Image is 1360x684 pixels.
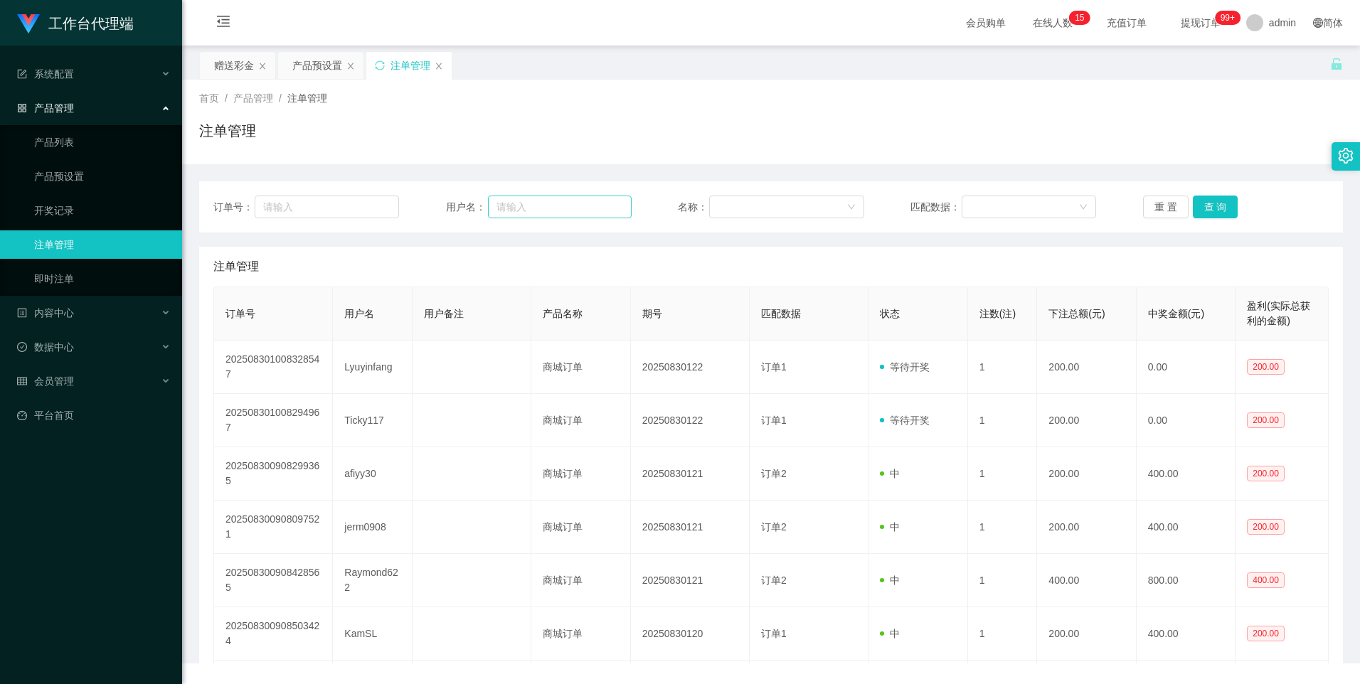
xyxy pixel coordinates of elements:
input: 请输入 [488,196,632,218]
span: 数据中心 [17,341,74,353]
td: Raymond622 [333,554,413,607]
td: 200.00 [1037,607,1136,661]
span: 订单1 [761,628,787,639]
td: Lyuyinfang [333,341,413,394]
td: 商城订单 [531,554,630,607]
a: 图标: dashboard平台首页 [17,401,171,429]
td: 200.00 [1037,447,1136,501]
span: 注数(注) [979,308,1016,319]
td: 商城订单 [531,447,630,501]
span: 盈利(实际总获利的金额) [1247,300,1310,326]
span: 中奖金额(元) [1148,308,1204,319]
td: 0.00 [1137,341,1236,394]
sup: 15 [1069,11,1090,25]
span: 200.00 [1247,626,1285,641]
td: 20250830120 [631,607,750,661]
span: 下注总额(元) [1048,308,1105,319]
td: 800.00 [1137,554,1236,607]
td: 200.00 [1037,341,1136,394]
span: 充值订单 [1100,18,1154,28]
td: 202508301008294967 [214,394,333,447]
td: 1 [968,501,1038,554]
span: 系统配置 [17,68,74,80]
span: 名称： [678,200,709,215]
span: / [225,92,228,104]
span: 期号 [642,308,662,319]
i: 图标: close [346,62,355,70]
p: 5 [1080,11,1085,25]
td: 商城订单 [531,394,630,447]
i: 图标: close [435,62,443,70]
span: 等待开奖 [880,415,930,426]
h1: 注单管理 [199,120,256,141]
span: 200.00 [1247,359,1285,375]
td: 202508300908503424 [214,607,333,661]
i: 图标: table [17,376,27,386]
span: 在线人数 [1026,18,1080,28]
i: 图标: setting [1338,148,1354,164]
td: 202508300908428565 [214,554,333,607]
span: 用户备注 [424,308,464,319]
span: 中 [880,521,900,533]
i: 图标: form [17,69,27,79]
td: 200.00 [1037,501,1136,554]
a: 即时注单 [34,264,171,293]
td: 20250830121 [631,447,750,501]
span: 内容中心 [17,307,74,319]
i: 图标: menu-fold [199,1,248,46]
td: 商城订单 [531,341,630,394]
td: afiyy30 [333,447,413,501]
a: 产品预设置 [34,162,171,191]
input: 请输入 [255,196,399,218]
td: Ticky117 [333,394,413,447]
td: 20250830122 [631,394,750,447]
i: 图标: appstore-o [17,103,27,113]
i: 图标: down [847,203,856,213]
span: 中 [880,628,900,639]
span: 注单管理 [287,92,327,104]
span: 注单管理 [213,258,259,275]
span: 中 [880,468,900,479]
span: 匹配数据： [910,200,962,215]
div: 2021 [193,631,1349,646]
td: 202508300908299365 [214,447,333,501]
td: 20250830121 [631,501,750,554]
i: 图标: profile [17,308,27,318]
td: 商城订单 [531,501,630,554]
span: 会员管理 [17,375,74,387]
span: 订单2 [761,468,787,479]
span: 用户名 [344,308,374,319]
span: 等待开奖 [880,361,930,373]
td: 1 [968,341,1038,394]
sup: 1017 [1215,11,1241,25]
span: 订单2 [761,575,787,586]
td: 202508300908097521 [214,501,333,554]
td: 200.00 [1037,394,1136,447]
td: 商城订单 [531,607,630,661]
div: 注单管理 [391,52,430,79]
span: 产品管理 [233,92,273,104]
p: 1 [1075,11,1080,25]
span: 400.00 [1247,572,1285,588]
i: 图标: sync [375,60,385,70]
span: / [279,92,282,104]
i: 图标: unlock [1330,58,1343,70]
td: 400.00 [1137,501,1236,554]
td: 20250830121 [631,554,750,607]
i: 图标: global [1313,18,1323,28]
td: 202508301008328547 [214,341,333,394]
span: 订单1 [761,415,787,426]
a: 注单管理 [34,230,171,259]
div: 产品预设置 [292,52,342,79]
i: 图标: check-circle-o [17,342,27,352]
span: 订单1 [761,361,787,373]
a: 工作台代理端 [17,17,134,28]
h1: 工作台代理端 [48,1,134,46]
span: 中 [880,575,900,586]
td: 400.00 [1137,447,1236,501]
td: 400.00 [1037,554,1136,607]
span: 订单号 [225,308,255,319]
img: logo.9652507e.png [17,14,40,34]
td: 1 [968,447,1038,501]
td: 1 [968,394,1038,447]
